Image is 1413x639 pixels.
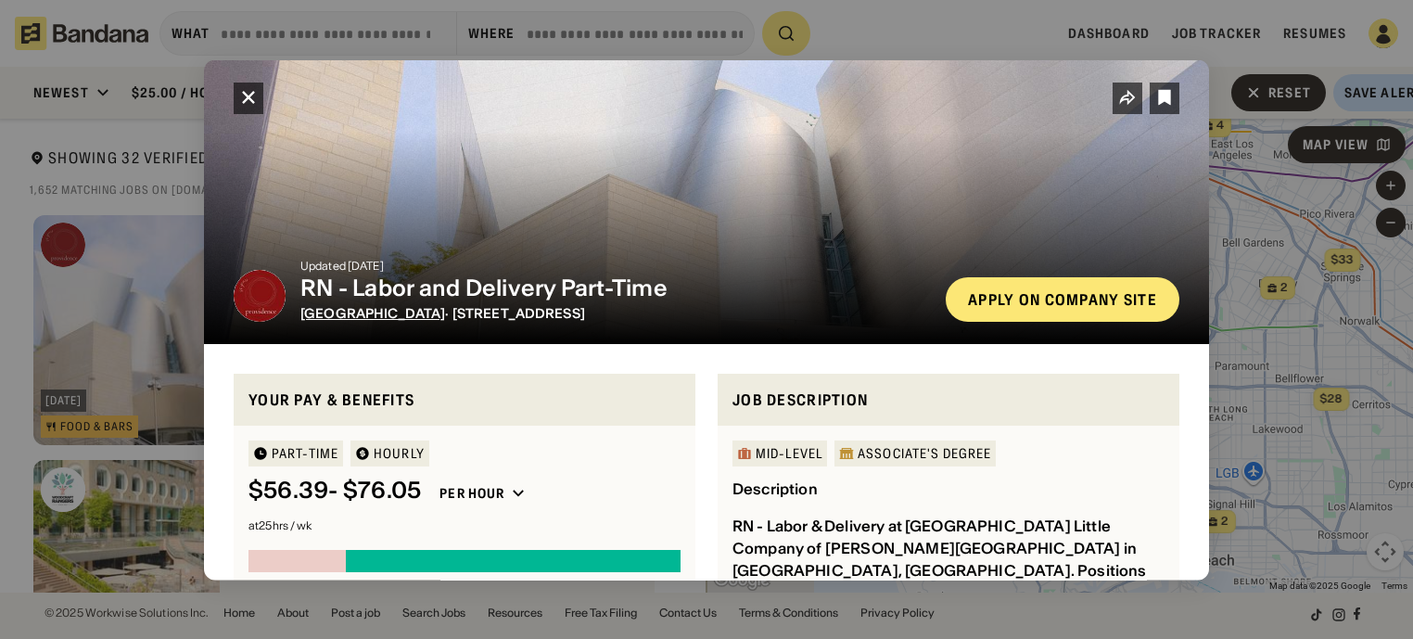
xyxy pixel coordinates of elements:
[234,269,286,321] img: Providence logo
[248,520,681,531] div: at 25 hrs / wk
[732,479,818,498] div: Description
[300,275,931,301] div: RN - Labor and Delivery Part-Time
[248,478,421,505] div: $ 56.39 - $76.05
[756,447,822,460] div: Mid-Level
[248,388,681,411] div: Your pay & benefits
[732,517,1163,624] div: RN - Labor & Delivery at [GEOGRAPHIC_DATA] Little Company of [PERSON_NAME][GEOGRAPHIC_DATA] in [G...
[858,447,991,460] div: Associate's Degree
[374,447,425,460] div: HOURLY
[300,304,445,321] span: [GEOGRAPHIC_DATA]
[300,305,931,321] div: · [STREET_ADDRESS]
[968,291,1157,306] div: Apply on company site
[439,485,504,502] div: Per hour
[732,388,1165,411] div: Job Description
[300,260,931,271] div: Updated [DATE]
[272,447,338,460] div: Part-time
